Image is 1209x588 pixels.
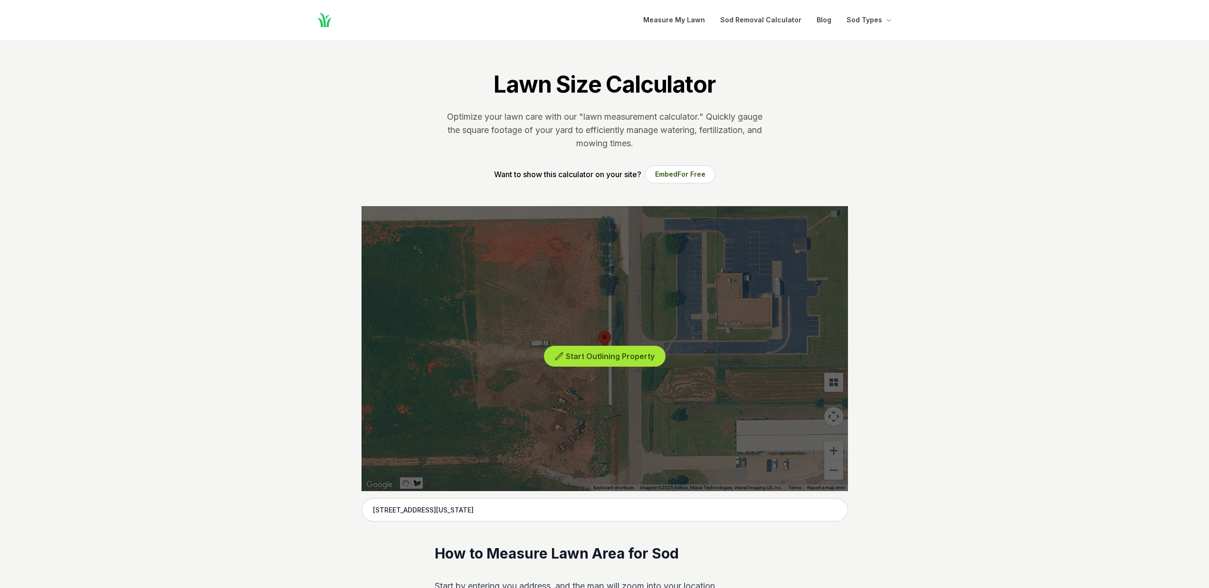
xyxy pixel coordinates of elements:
button: EmbedFor Free [645,165,715,183]
p: Want to show this calculator on your site? [494,169,641,180]
a: Blog [817,14,831,26]
span: Start Outlining Property [566,351,655,361]
a: Sod Removal Calculator [720,14,801,26]
a: Measure My Lawn [643,14,705,26]
input: Enter your address to get started [362,498,848,522]
button: Start Outlining Property [544,346,666,367]
p: Optimize your lawn care with our "lawn measurement calculator." Quickly gauge the square footage ... [445,110,764,150]
h2: How to Measure Lawn Area for Sod [435,544,774,563]
h1: Lawn Size Calculator [494,70,715,99]
button: Sod Types [847,14,894,26]
span: For Free [677,170,705,178]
